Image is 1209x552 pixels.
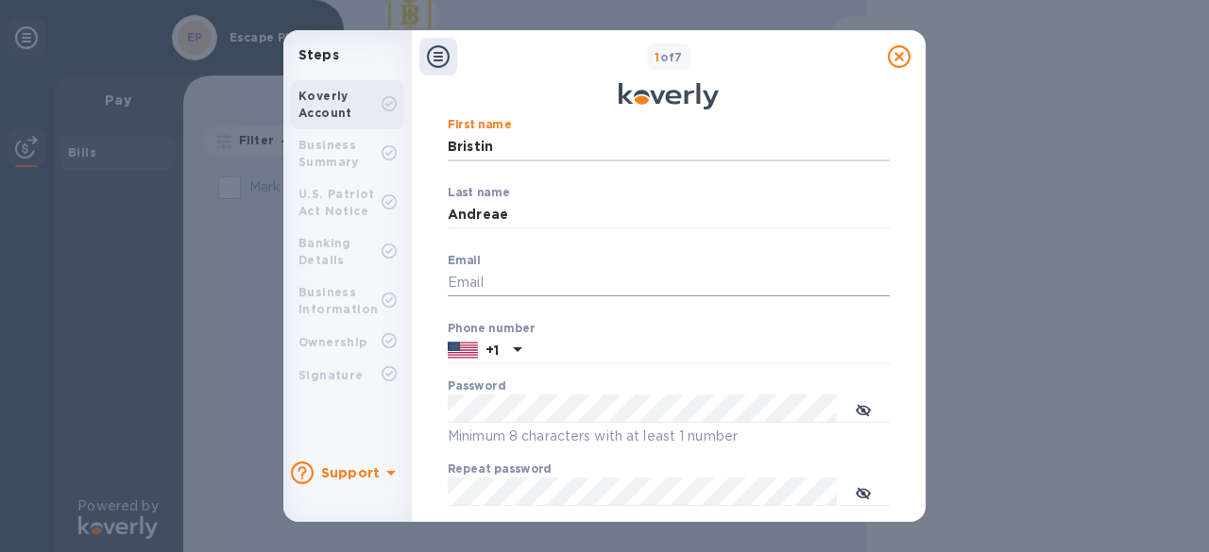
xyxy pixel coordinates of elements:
label: Password [448,381,505,393]
b: Support [321,465,380,480]
label: Phone number [448,323,535,334]
b: Business Information [298,285,378,316]
span: 1 [655,50,659,64]
b: Signature [298,368,364,382]
label: First name [448,120,511,131]
button: toggle password visibility [844,390,882,427]
b: U.S. Patriot Act Notice [298,187,375,218]
img: US [448,340,478,360]
b: Koverly Account [298,89,352,120]
p: Minimum 8 characters with at least 1 number [448,426,890,447]
b: Steps [298,47,339,62]
p: +1 [485,341,499,360]
b: of 7 [655,50,683,64]
input: Enter your last name [448,201,890,229]
b: Ownership [298,335,367,349]
label: Repeat password [448,464,552,476]
button: toggle password visibility [844,473,882,510]
input: Email [448,269,890,297]
b: Business Summary [298,138,359,169]
label: Last name [448,187,510,198]
input: Enter your first name [448,133,890,161]
label: Email [448,255,481,266]
b: Banking Details [298,236,351,267]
